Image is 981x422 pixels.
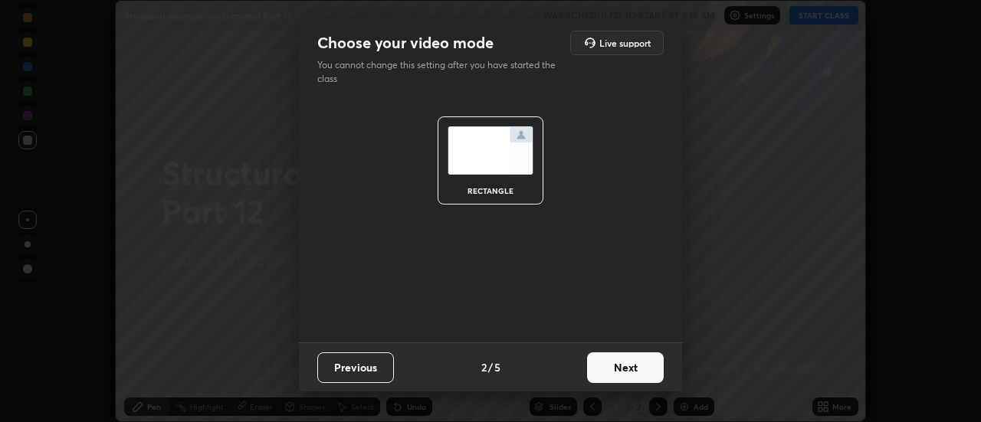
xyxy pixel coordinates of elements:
p: You cannot change this setting after you have started the class [317,58,566,86]
h4: / [488,359,493,375]
h4: 5 [494,359,500,375]
button: Previous [317,352,394,383]
div: rectangle [460,187,521,195]
h5: Live support [599,38,651,47]
h2: Choose your video mode [317,33,494,53]
h4: 2 [481,359,487,375]
button: Next [587,352,664,383]
img: normalScreenIcon.ae25ed63.svg [448,126,533,175]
